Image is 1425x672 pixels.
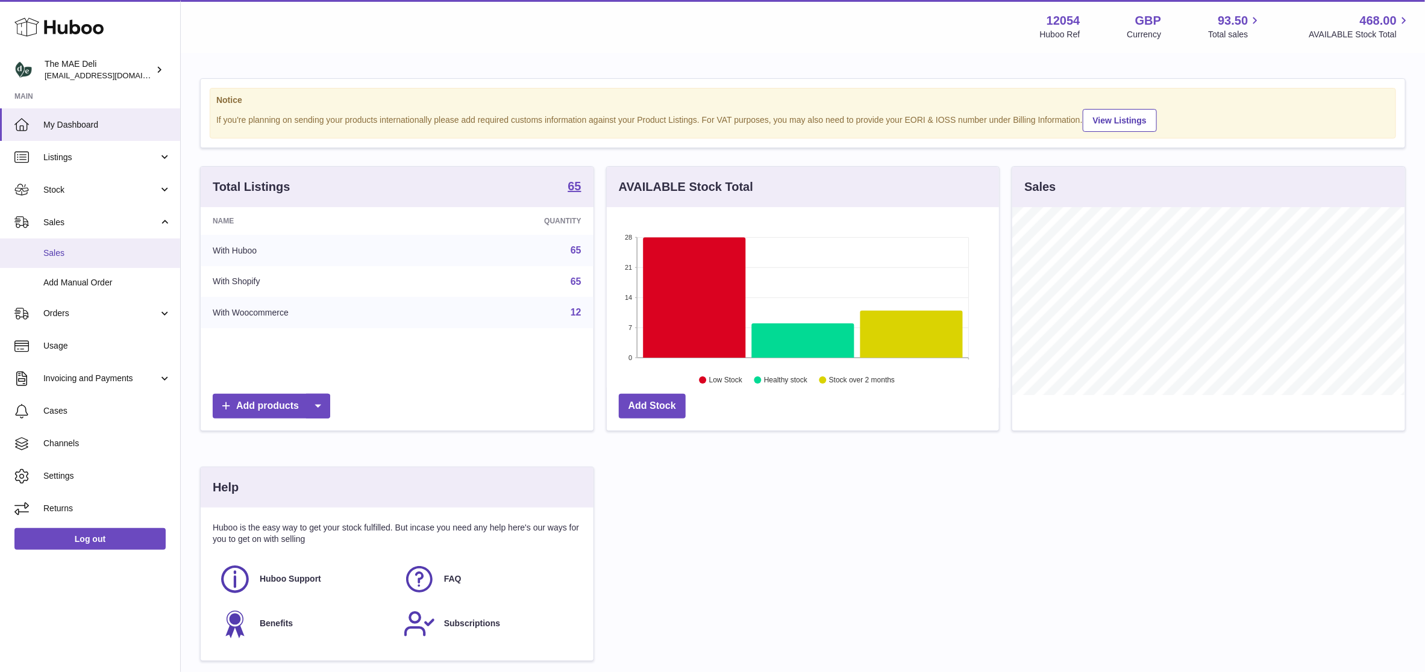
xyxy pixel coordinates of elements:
td: With Woocommerce [201,297,444,328]
span: Huboo Support [260,573,321,585]
span: Sales [43,217,158,228]
a: 65 [568,180,581,194]
div: Huboo Ref [1040,29,1080,40]
text: Healthy stock [764,376,808,385]
span: AVAILABLE Stock Total [1309,29,1411,40]
strong: Notice [216,95,1389,106]
span: Total sales [1208,29,1262,40]
th: Quantity [444,207,593,235]
span: Subscriptions [444,618,500,629]
p: Huboo is the easy way to get your stock fulfilled. But incase you need any help here's our ways f... [213,522,581,545]
span: Orders [43,308,158,319]
text: 21 [625,264,632,271]
span: [EMAIL_ADDRESS][DOMAIN_NAME] [45,70,177,80]
h3: Total Listings [213,179,290,195]
a: 468.00 AVAILABLE Stock Total [1309,13,1411,40]
span: Channels [43,438,171,449]
a: Benefits [219,608,391,640]
th: Name [201,207,444,235]
text: 7 [628,324,632,331]
text: 0 [628,354,632,361]
div: Currency [1127,29,1162,40]
text: Stock over 2 months [829,376,895,385]
h3: AVAILABLE Stock Total [619,179,753,195]
text: 14 [625,294,632,301]
a: Add products [213,394,330,418]
span: Benefits [260,618,293,629]
a: 65 [571,276,581,287]
img: logistics@deliciouslyella.com [14,61,33,79]
a: Log out [14,528,166,550]
span: Add Manual Order [43,277,171,288]
text: 28 [625,234,632,241]
a: FAQ [403,563,575,596]
span: FAQ [444,573,462,585]
a: Add Stock [619,394,686,418]
a: View Listings [1083,109,1157,132]
span: 468.00 [1360,13,1397,29]
div: If you're planning on sending your products internationally please add required customs informati... [216,107,1389,132]
a: Subscriptions [403,608,575,640]
span: Cases [43,405,171,417]
span: Sales [43,247,171,259]
h3: Help [213,479,239,496]
td: With Huboo [201,235,444,266]
span: My Dashboard [43,119,171,131]
span: Listings [43,152,158,163]
a: Huboo Support [219,563,391,596]
span: Invoicing and Payments [43,373,158,384]
span: Settings [43,470,171,482]
span: Stock [43,184,158,196]
span: Returns [43,503,171,514]
strong: GBP [1135,13,1161,29]
span: 93.50 [1218,13,1248,29]
div: The MAE Deli [45,58,153,81]
a: 93.50 Total sales [1208,13,1262,40]
strong: 12054 [1047,13,1080,29]
td: With Shopify [201,266,444,297]
text: Low Stock [709,376,743,385]
strong: 65 [568,180,581,192]
a: 65 [571,245,581,255]
span: Usage [43,340,171,352]
h3: Sales [1024,179,1056,195]
a: 12 [571,307,581,317]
